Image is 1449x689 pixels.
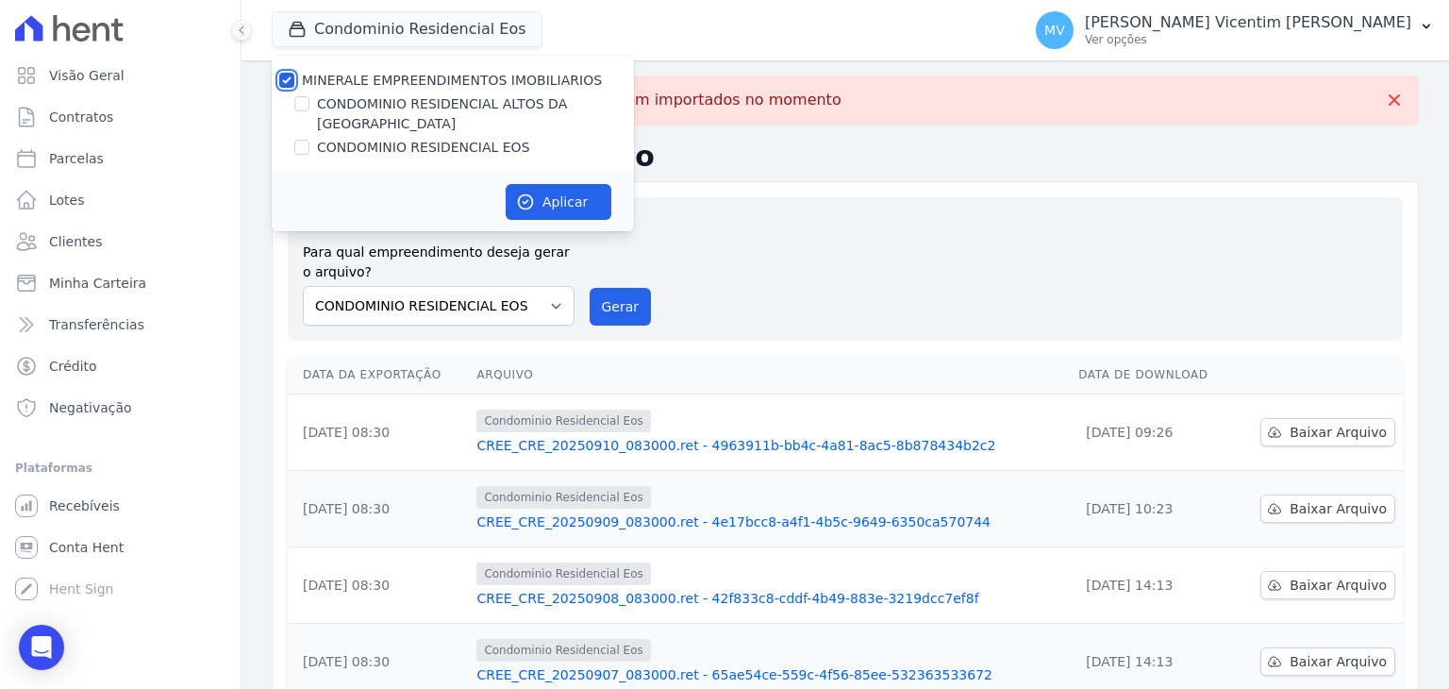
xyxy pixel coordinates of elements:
[8,223,233,260] a: Clientes
[317,138,530,158] label: CONDOMINIO RESIDENCIAL EOS
[49,149,104,168] span: Parcelas
[49,191,85,210] span: Lotes
[1290,499,1387,518] span: Baixar Arquivo
[317,94,634,134] label: CONDOMINIO RESIDENCIAL ALTOS DA [GEOGRAPHIC_DATA]
[1071,471,1234,547] td: [DATE] 10:23
[1290,652,1387,671] span: Baixar Arquivo
[1260,647,1395,676] a: Baixar Arquivo
[476,665,1063,684] a: CREE_CRE_20250907_083000.ret - 65ae54ce-559c-4f56-85ee-532363533672
[49,538,124,557] span: Conta Hent
[476,436,1063,455] a: CREE_CRE_20250910_083000.ret - 4963911b-bb4c-4a81-8ac5-8b878434b2c2
[1071,395,1234,471] td: [DATE] 09:26
[288,356,469,395] th: Data da Exportação
[19,625,64,670] div: Open Intercom Messenger
[49,66,125,85] span: Visão Geral
[590,288,652,326] button: Gerar
[8,389,233,427] a: Negativação
[1260,495,1395,523] a: Baixar Arquivo
[49,315,144,334] span: Transferências
[1085,13,1411,32] p: [PERSON_NAME] Vicentim [PERSON_NAME]
[288,395,469,471] td: [DATE] 08:30
[476,486,650,509] span: Condominio Residencial Eos
[476,589,1063,608] a: CREE_CRE_20250908_083000.ret - 42f833c8-cddf-4b49-883e-3219dcc7ef8f
[476,513,1063,531] a: CREE_CRE_20250909_083000.ret - 4e17bcc8-a4f1-4b5c-9649-6350ca570744
[1260,571,1395,599] a: Baixar Arquivo
[1021,4,1449,57] button: MV [PERSON_NAME] Vicentim [PERSON_NAME] Ver opções
[8,306,233,344] a: Transferências
[1044,24,1065,37] span: MV
[8,140,233,177] a: Parcelas
[49,108,113,126] span: Contratos
[1085,32,1411,47] p: Ver opções
[272,11,542,47] button: Condominio Residencial Eos
[469,356,1071,395] th: Arquivo
[49,274,146,293] span: Minha Carteira
[8,487,233,525] a: Recebíveis
[8,98,233,136] a: Contratos
[288,471,469,547] td: [DATE] 08:30
[476,639,650,662] span: Condominio Residencial Eos
[1290,423,1387,442] span: Baixar Arquivo
[288,547,469,624] td: [DATE] 08:30
[8,529,233,566] a: Conta Hent
[476,410,650,432] span: Condominio Residencial Eos
[1260,418,1395,446] a: Baixar Arquivo
[302,73,602,88] label: MINERALE EMPREENDIMENTOS IMOBILIARIOS
[1071,356,1234,395] th: Data de Download
[476,563,650,585] span: Condominio Residencial Eos
[1071,547,1234,624] td: [DATE] 14:13
[8,347,233,385] a: Crédito
[8,181,233,219] a: Lotes
[49,232,102,251] span: Clientes
[303,235,575,282] label: Para qual empreendimento deseja gerar o arquivo?
[49,398,132,417] span: Negativação
[15,457,225,479] div: Plataformas
[272,140,1419,174] h2: Exportações de Retorno
[506,184,611,220] button: Aplicar
[1290,576,1387,595] span: Baixar Arquivo
[49,357,97,376] span: Crédito
[49,496,120,515] span: Recebíveis
[8,264,233,302] a: Minha Carteira
[8,57,233,94] a: Visão Geral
